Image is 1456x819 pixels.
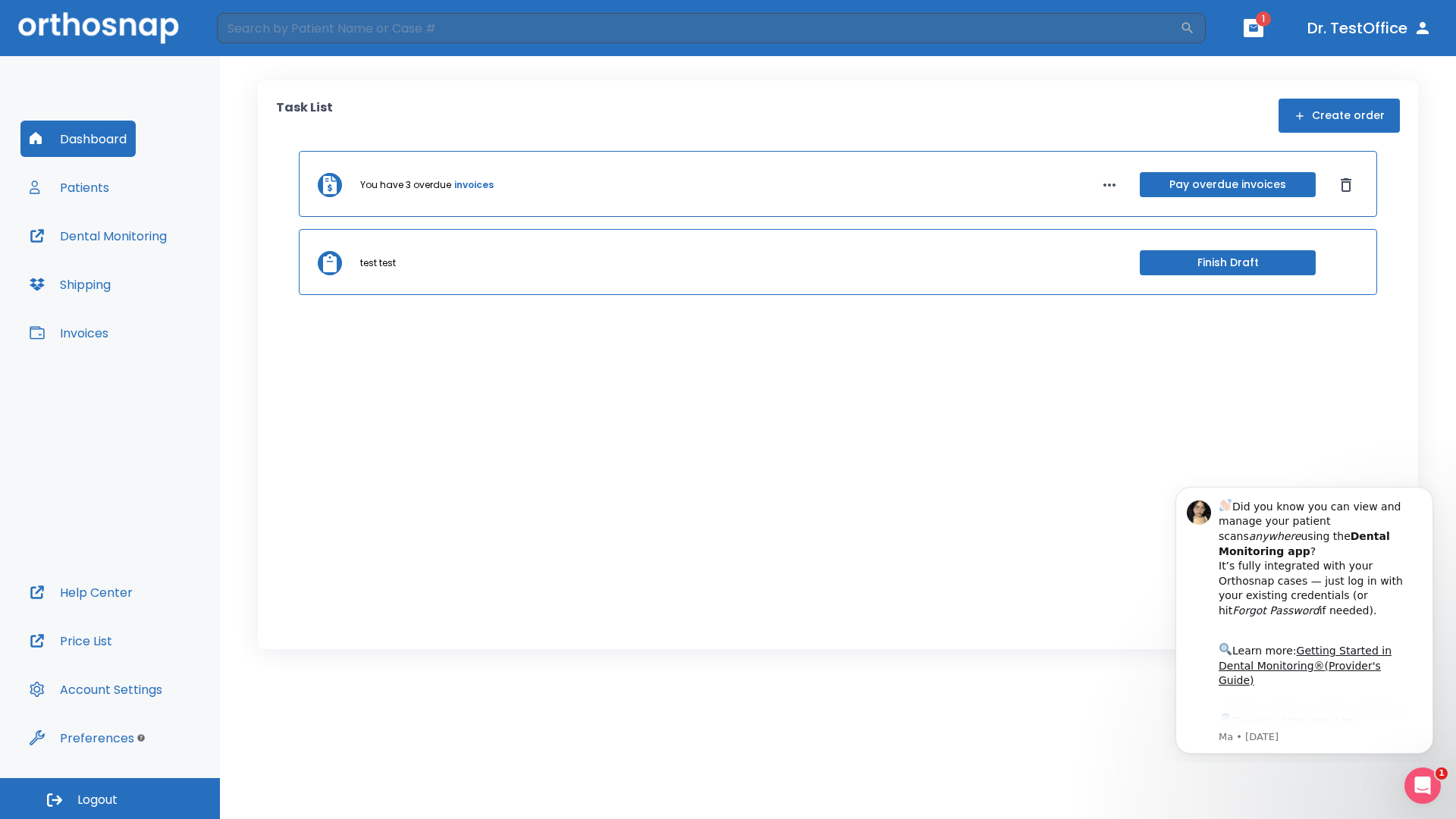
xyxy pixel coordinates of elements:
[134,731,148,745] div: Tooltip anchor
[1256,11,1271,27] span: 1
[1140,250,1316,275] button: Finish Draft
[1436,767,1448,780] span: 1
[1334,173,1358,197] button: Dismiss
[257,24,269,36] button: Dismiss notification
[1404,767,1441,804] iframe: Intercom live chat
[20,315,118,351] button: Invoices
[20,121,136,157] button: Dashboard
[20,574,142,610] button: Help Center
[66,238,257,315] div: Download the app: | ​ Let us know if you need help getting started!
[276,99,333,133] p: Task List
[20,266,120,303] button: Shipping
[18,12,179,43] img: Orthosnap
[20,671,171,708] button: Account Settings
[20,169,118,206] button: Patients
[20,218,176,254] button: Dental Monitoring
[360,178,451,192] p: You have 3 overdue
[66,242,201,269] a: App Store
[217,13,1180,43] input: Search by Patient Name or Case #
[1153,473,1456,763] iframe: Intercom notifications message
[360,256,396,270] p: test test
[20,623,121,659] button: Price List
[66,257,257,271] p: Message from Ma, sent 5w ago
[1301,14,1438,42] button: Dr. TestOffice
[454,178,494,192] a: invoices
[20,720,143,756] button: Preferences
[77,792,118,808] span: Logout
[1279,99,1400,133] button: Create order
[1140,172,1316,197] button: Pay overdue invoices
